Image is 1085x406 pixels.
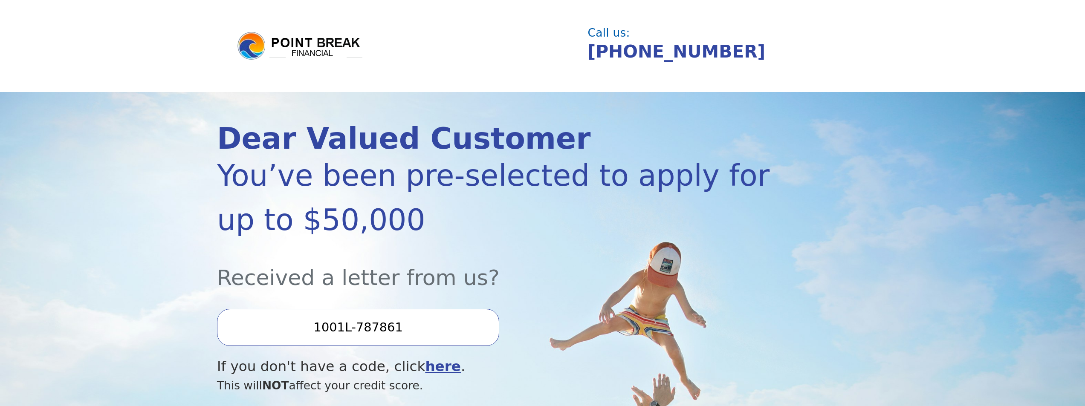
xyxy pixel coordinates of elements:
[217,377,770,394] div: This will affect your credit score.
[425,358,461,374] a: here
[588,27,859,38] div: Call us:
[217,309,499,346] input: Enter your Offer Code:
[217,153,770,242] div: You’ve been pre-selected to apply for up to $50,000
[217,124,770,153] div: Dear Valued Customer
[588,41,766,62] a: [PHONE_NUMBER]
[217,356,770,377] div: If you don't have a code, click .
[262,379,289,392] span: NOT
[236,31,364,61] img: logo.png
[217,242,770,294] div: Received a letter from us?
